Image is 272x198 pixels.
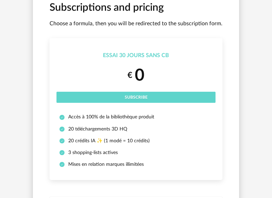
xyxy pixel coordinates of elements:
div: Essai 30 jours sans CB [56,52,216,59]
li: 20 crédits IA ✨ (1 modé = 10 crédits) [59,138,213,144]
p: Choose a formula, then you will be redirected to the subscription form. [50,20,222,27]
li: 20 téléchargements 3D HQ [59,126,213,132]
small: € [128,70,132,81]
button: Subscribe [56,92,216,103]
span: 0 [135,67,144,84]
li: Accès à 100% de la bibliothèque produit [59,114,213,120]
li: 3 shopping-lists actives [59,150,213,156]
li: Mises en relation marques illimitées [59,161,213,168]
span: Subscribe [125,95,148,99]
h1: Subscriptions and pricing [50,1,222,15]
